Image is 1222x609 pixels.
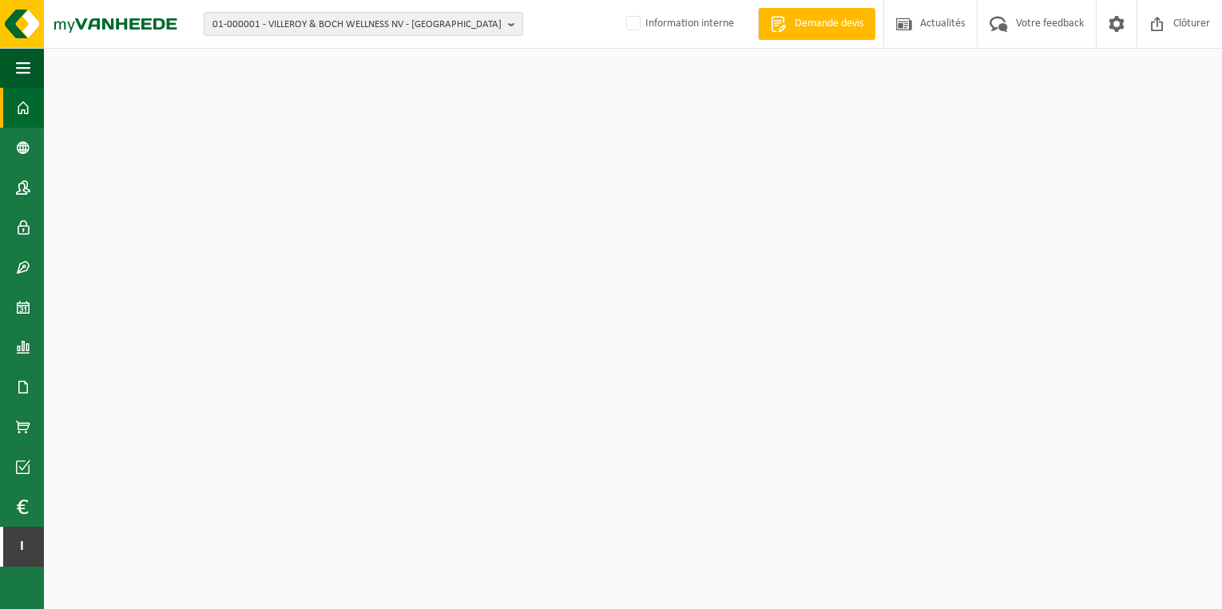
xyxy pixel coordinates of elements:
span: I [16,527,28,567]
span: Demande devis [791,16,867,32]
span: 01-000001 - VILLEROY & BOCH WELLNESS NV - [GEOGRAPHIC_DATA] [212,13,502,37]
button: 01-000001 - VILLEROY & BOCH WELLNESS NV - [GEOGRAPHIC_DATA] [204,12,523,36]
a: Demande devis [758,8,875,40]
label: Information interne [623,12,734,36]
